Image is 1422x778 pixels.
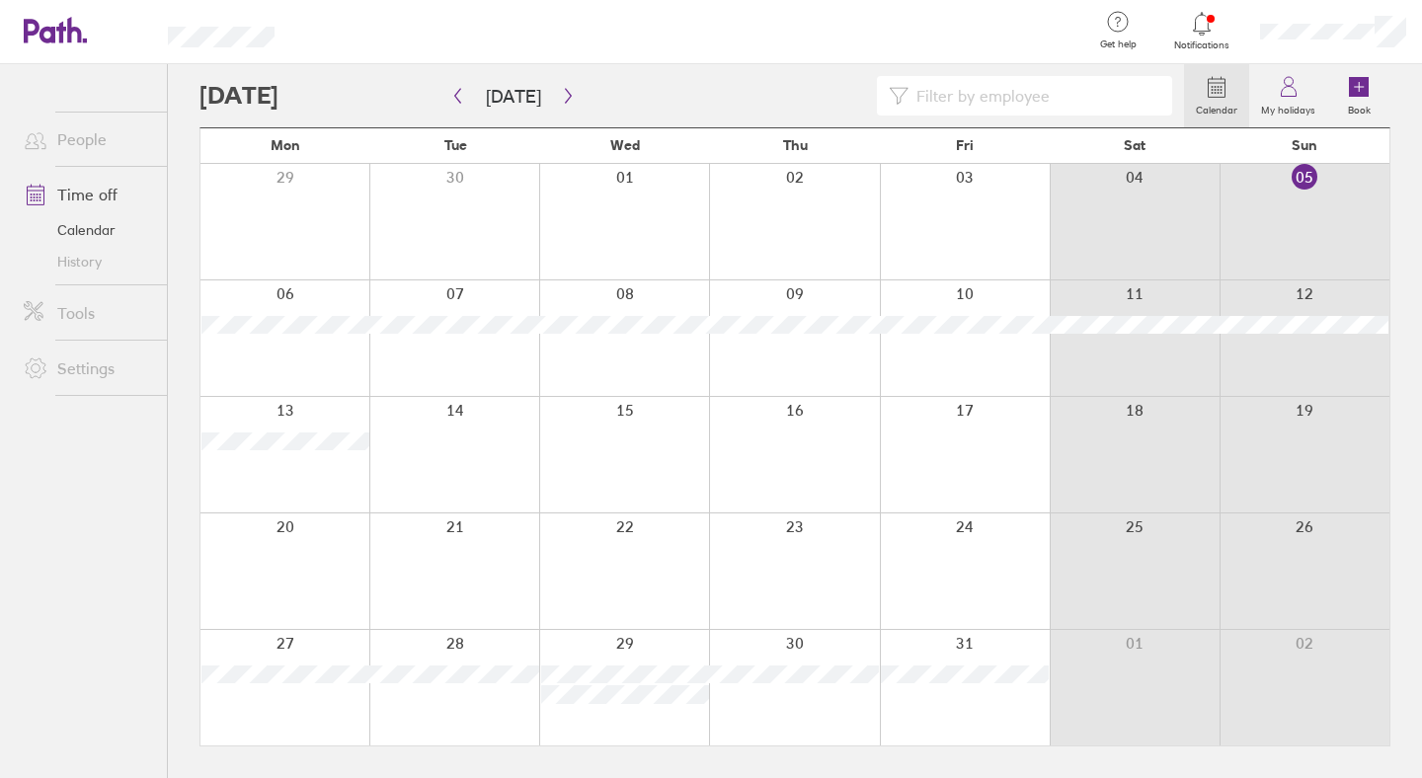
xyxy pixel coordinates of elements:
[1249,99,1327,117] label: My holidays
[444,137,467,153] span: Tue
[271,137,300,153] span: Mon
[1327,64,1390,127] a: Book
[1292,137,1317,153] span: Sun
[8,214,167,246] a: Calendar
[1336,99,1382,117] label: Book
[610,137,640,153] span: Wed
[8,119,167,159] a: People
[8,175,167,214] a: Time off
[908,77,1160,115] input: Filter by employee
[8,293,167,333] a: Tools
[8,246,167,277] a: History
[1124,137,1145,153] span: Sat
[470,80,557,113] button: [DATE]
[1184,64,1249,127] a: Calendar
[1184,99,1249,117] label: Calendar
[1170,10,1234,51] a: Notifications
[1170,39,1234,51] span: Notifications
[8,349,167,388] a: Settings
[956,137,974,153] span: Fri
[1086,39,1150,50] span: Get help
[1249,64,1327,127] a: My holidays
[783,137,808,153] span: Thu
